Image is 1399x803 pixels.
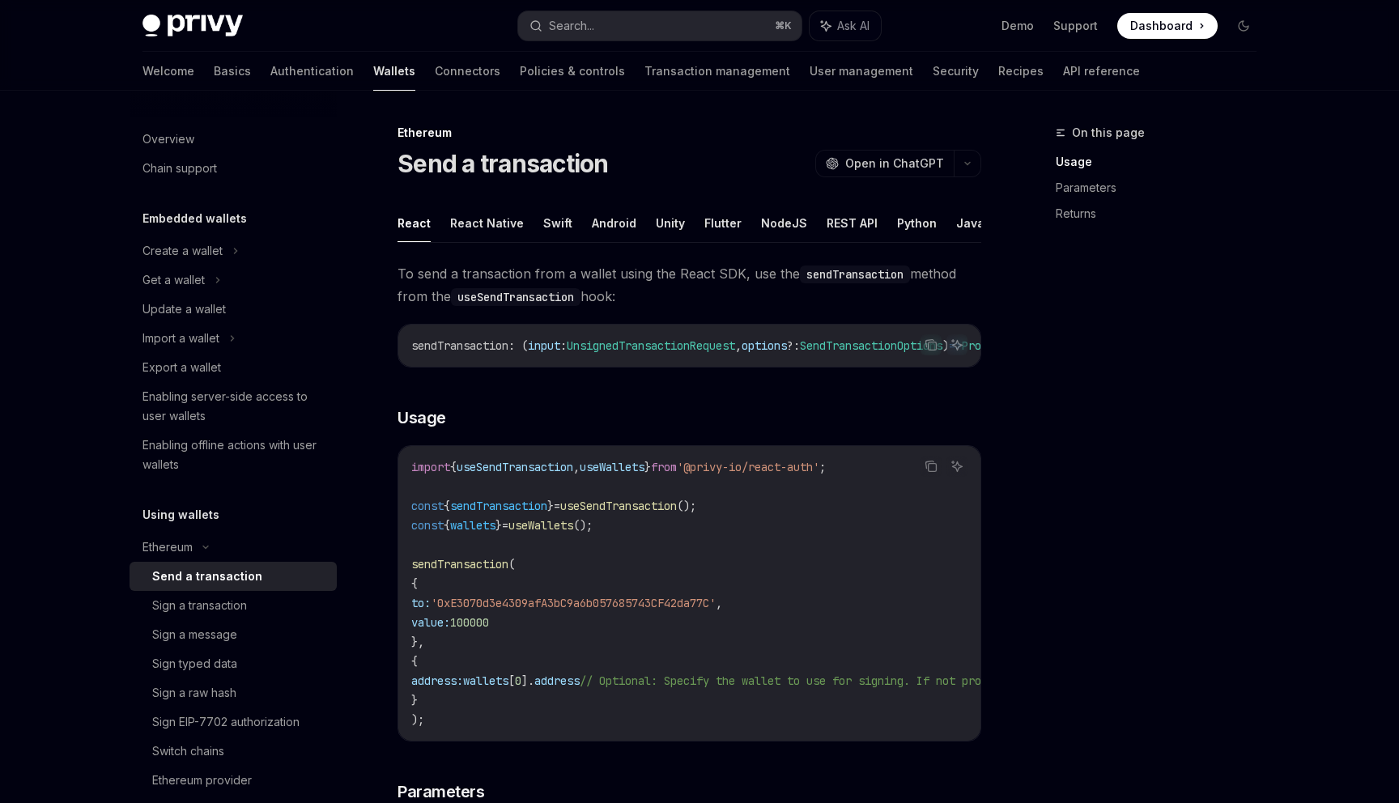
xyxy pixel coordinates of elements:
[547,499,554,513] span: }
[152,771,252,790] div: Ethereum provider
[800,266,910,283] code: sendTransaction
[897,204,937,242] button: Python
[933,52,979,91] a: Security
[411,712,424,727] span: );
[521,673,534,688] span: ].
[142,505,219,525] h5: Using wallets
[827,204,878,242] button: REST API
[411,499,444,513] span: const
[815,150,954,177] button: Open in ChatGPT
[677,460,819,474] span: '@privy-io/react-auth'
[411,596,431,610] span: to:
[946,456,967,477] button: Ask AI
[142,387,327,426] div: Enabling server-side access to user wallets
[946,334,967,355] button: Ask AI
[457,460,573,474] span: useSendTransaction
[130,562,337,591] a: Send a transaction
[651,460,677,474] span: from
[845,155,944,172] span: Open in ChatGPT
[520,52,625,91] a: Policies & controls
[411,338,508,353] span: sendTransaction
[411,576,418,591] span: {
[998,52,1044,91] a: Recipes
[560,338,567,353] span: :
[130,649,337,678] a: Sign typed data
[398,149,609,178] h1: Send a transaction
[411,518,444,533] span: const
[152,567,262,586] div: Send a transaction
[735,338,742,353] span: ,
[1063,52,1140,91] a: API reference
[677,499,696,513] span: ();
[373,52,415,91] a: Wallets
[130,431,337,479] a: Enabling offline actions with user wallets
[1056,201,1269,227] a: Returns
[518,11,802,40] button: Search...⌘K
[508,557,515,571] span: (
[152,741,224,761] div: Switch chains
[956,204,984,242] button: Java
[130,295,337,324] a: Update a wallet
[130,382,337,431] a: Enabling server-side access to user wallets
[515,673,521,688] span: 0
[837,18,870,34] span: Ask AI
[130,620,337,649] a: Sign a message
[130,353,337,382] a: Export a wallet
[508,338,528,353] span: : (
[152,654,237,673] div: Sign typed data
[450,460,457,474] span: {
[130,678,337,707] a: Sign a raw hash
[152,712,300,732] div: Sign EIP-7702 authorization
[142,537,193,557] div: Ethereum
[142,159,217,178] div: Chain support
[398,780,484,803] span: Parameters
[142,435,327,474] div: Enabling offline actions with user wallets
[819,460,826,474] span: ;
[1130,18,1193,34] span: Dashboard
[644,460,651,474] span: }
[1072,123,1145,142] span: On this page
[921,456,942,477] button: Copy the contents from the code block
[502,518,508,533] span: =
[142,52,194,91] a: Welcome
[508,518,573,533] span: useWallets
[787,338,800,353] span: ?:
[463,673,508,688] span: wallets
[1001,18,1034,34] a: Demo
[656,204,685,242] button: Unity
[152,596,247,615] div: Sign a transaction
[775,19,792,32] span: ⌘ K
[495,518,502,533] span: }
[560,499,677,513] span: useSendTransaction
[142,270,205,290] div: Get a wallet
[152,625,237,644] div: Sign a message
[580,460,644,474] span: useWallets
[411,557,508,571] span: sendTransaction
[130,737,337,766] a: Switch chains
[398,125,981,141] div: Ethereum
[444,518,450,533] span: {
[573,518,593,533] span: ();
[1056,149,1269,175] a: Usage
[130,591,337,620] a: Sign a transaction
[567,338,735,353] span: UnsignedTransactionRequest
[704,204,742,242] button: Flutter
[761,204,807,242] button: NodeJS
[411,460,450,474] span: import
[142,358,221,377] div: Export a wallet
[921,334,942,355] button: Copy the contents from the code block
[130,707,337,737] a: Sign EIP-7702 authorization
[580,673,1221,688] span: // Optional: Specify the wallet to use for signing. If not provided, the first wallet will be used.
[431,596,716,610] span: '0xE3070d3e4309afA3bC9a6b057685743CF42da77C'
[130,125,337,154] a: Overview
[1056,175,1269,201] a: Parameters
[549,16,594,36] div: Search...
[214,52,251,91] a: Basics
[411,673,463,688] span: address:
[942,338,949,353] span: )
[592,204,636,242] button: Android
[573,460,580,474] span: ,
[451,288,580,306] code: useSendTransaction
[142,130,194,149] div: Overview
[528,338,560,353] span: input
